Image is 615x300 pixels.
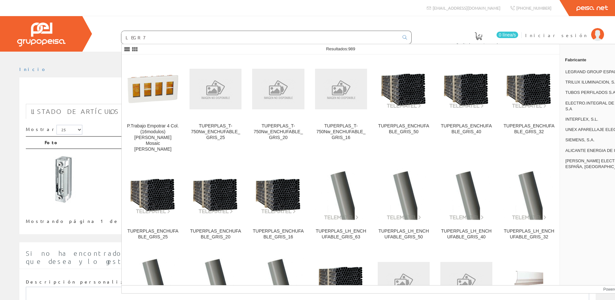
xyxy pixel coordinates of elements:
[45,155,82,204] img: Foto artículo Mecanismo Abrepuertas 990n Max 10-24vac_dc (115.8x150)
[433,5,500,11] span: [EMAIL_ADDRESS][DOMAIN_NAME]
[440,228,492,240] div: TUPERPLAS_LH_ENCHUFABLE_GRIS_40
[525,27,604,33] a: Iniciar sesión
[19,66,47,72] a: Inicio
[26,249,588,265] span: Si no ha encontrado algún artículo en nuestro catálogo introduzca aquí la cantidad y la descripci...
[190,123,241,141] div: TUPERPLAS_T-750Nw_ENCHUFABLE_GRIS_25
[378,123,430,135] div: TUPERPLAS_ENCHUFABLE_GRIS_50
[503,168,555,220] img: TUPERPLAS_LH_ENCHUFABLE_GRIS_32
[122,55,184,160] a: P.Trabajo Empotrar 4 Col. (16modulos) Blanco Mosaic tm Legra P.Trabajo Empotrar 4 Col. (16modulos...
[525,32,588,38] span: Iniciar sesión
[26,104,124,119] a: Listado de artículos
[56,125,82,135] select: Mostrar
[315,69,367,109] img: TUPERPLAS_T-750Nw_ENCHUFABLE_GRIS_16
[127,175,179,214] img: TUPERPLAS_ENCHUFABLE_GRIS_25
[17,23,66,46] img: Grupo Peisa
[456,41,500,48] span: Pedido actual
[252,228,304,240] div: TUPERPLAS_ENCHUFABLE_GRIS_16
[503,228,555,240] div: TUPERPLAS_LH_ENCHUFABLE_GRIS_32
[315,168,367,220] img: TUPERPLAS_LH_ENCHUFABLE_GRIS_63
[435,55,497,160] a: TUPERPLAS_ENCHUFABLE_GRIS_40 TUPERPLAS_ENCHUFABLE_GRIS_40
[310,55,372,160] a: TUPERPLAS_T-750Nw_ENCHUFABLE_GRIS_16 TUPERPLAS_T-750Nw_ENCHUFABLE_GRIS_16
[26,279,140,285] label: Descripción personalizada
[184,55,247,160] a: TUPERPLAS_T-750Nw_ENCHUFABLE_GRIS_25 TUPERPLAS_T-750Nw_ENCHUFABLE_GRIS_25
[26,215,255,225] div: Mostrando página 1 de 1
[190,175,241,214] img: TUPERPLAS_ENCHUFABLE_GRIS_20
[497,32,518,38] span: 0 línea/s
[516,5,551,11] span: [PHONE_NUMBER]
[378,228,430,240] div: TUPERPLAS_LH_ENCHUFABLE_GRIS_50
[440,69,492,109] img: TUPERPLAS_ENCHUFABLE_GRIS_40
[190,69,241,109] img: TUPERPLAS_T-750Nw_ENCHUFABLE_GRIS_25
[247,160,309,247] a: TUPERPLAS_ENCHUFABLE_GRIS_16 TUPERPLAS_ENCHUFABLE_GRIS_16
[190,228,241,240] div: TUPERPLAS_ENCHUFABLE_GRIS_20
[503,69,555,109] img: TUPERPLAS_ENCHUFABLE_GRIS_32
[122,160,184,247] a: TUPERPLAS_ENCHUFABLE_GRIS_25 TUPERPLAS_ENCHUFABLE_GRIS_25
[252,175,304,214] img: TUPERPLAS_ENCHUFABLE_GRIS_16
[373,55,435,160] a: TUPERPLAS_ENCHUFABLE_GRIS_50 TUPERPLAS_ENCHUFABLE_GRIS_50
[498,55,560,160] a: TUPERPLAS_ENCHUFABLE_GRIS_32 TUPERPLAS_ENCHUFABLE_GRIS_32
[315,228,367,240] div: TUPERPLAS_LH_ENCHUFABLE_GRIS_63
[435,160,497,247] a: TUPERPLAS_LH_ENCHUFABLE_GRIS_40 TUPERPLAS_LH_ENCHUFABLE_GRIS_40
[348,46,355,51] span: 989
[26,88,589,101] h1: ferm0120
[127,123,179,152] div: P.Trabajo Empotrar 4 Col. (16modulos) [PERSON_NAME] Mosaic [PERSON_NAME]
[310,160,372,247] a: TUPERPLAS_LH_ENCHUFABLE_GRIS_63 TUPERPLAS_LH_ENCHUFABLE_GRIS_63
[42,136,141,149] th: Foto
[503,123,555,135] div: TUPERPLAS_ENCHUFABLE_GRIS_32
[252,69,304,109] img: TUPERPLAS_T-750Nw_ENCHUFABLE_GRIS_20
[315,123,367,141] div: TUPERPLAS_T-750Nw_ENCHUFABLE_GRIS_16
[127,228,179,240] div: TUPERPLAS_ENCHUFABLE_GRIS_25
[252,123,304,141] div: TUPERPLAS_T-750Nw_ENCHUFABLE_GRIS_20
[440,123,492,135] div: TUPERPLAS_ENCHUFABLE_GRIS_40
[247,55,309,160] a: TUPERPLAS_T-750Nw_ENCHUFABLE_GRIS_20 TUPERPLAS_T-750Nw_ENCHUFABLE_GRIS_20
[440,168,492,220] img: TUPERPLAS_LH_ENCHUFABLE_GRIS_40
[378,69,430,109] img: TUPERPLAS_ENCHUFABLE_GRIS_50
[26,125,82,135] label: Mostrar
[127,63,179,115] img: P.Trabajo Empotrar 4 Col. (16modulos) Blanco Mosaic tm Legra
[184,160,247,247] a: TUPERPLAS_ENCHUFABLE_GRIS_20 TUPERPLAS_ENCHUFABLE_GRIS_20
[498,160,560,247] a: TUPERPLAS_LH_ENCHUFABLE_GRIS_32 TUPERPLAS_LH_ENCHUFABLE_GRIS_32
[121,31,399,44] input: Buscar ...
[326,46,355,51] span: Resultados:
[373,160,435,247] a: TUPERPLAS_LH_ENCHUFABLE_GRIS_50 TUPERPLAS_LH_ENCHUFABLE_GRIS_50
[378,168,430,220] img: TUPERPLAS_LH_ENCHUFABLE_GRIS_50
